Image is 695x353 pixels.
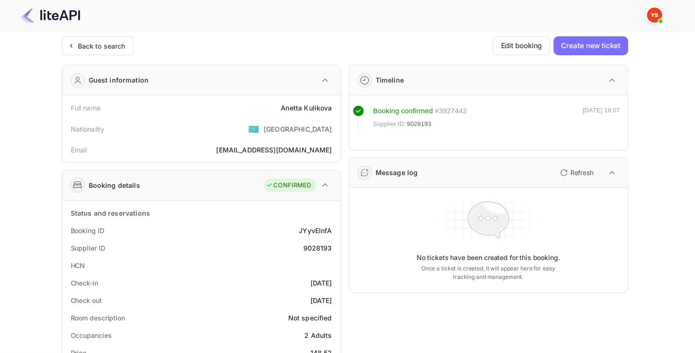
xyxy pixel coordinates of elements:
[71,261,85,270] div: HCN
[71,103,100,113] div: Full name
[303,243,332,253] div: 9028193
[21,8,80,23] img: LiteAPI Logo
[583,106,620,133] div: [DATE] 19:07
[266,181,311,190] div: CONFIRMED
[281,103,332,113] div: Anetta Kulikova
[554,165,597,180] button: Refresh
[71,278,98,288] div: Check-in
[71,330,112,340] div: Occupancies
[373,119,406,129] span: Supplier ID:
[299,226,332,235] div: JYyvElnfA
[71,313,125,323] div: Room description
[78,41,126,51] div: Back to search
[373,106,433,117] div: Booking confirmed
[493,36,550,55] button: Edit booking
[407,119,431,129] span: 9028193
[71,145,87,155] div: Email
[89,75,149,85] div: Guest information
[570,168,594,177] p: Refresh
[414,264,563,281] p: Once a ticket is created, it will appear here for easy tracking and management.
[304,330,332,340] div: 2 Adults
[71,226,104,235] div: Booking ID
[264,124,332,134] div: [GEOGRAPHIC_DATA]
[435,106,467,117] div: # 3927442
[288,313,332,323] div: Not specified
[417,253,560,262] p: No tickets have been created for this booking.
[71,208,150,218] div: Status and reservations
[71,124,105,134] div: Nationality
[216,145,332,155] div: [EMAIL_ADDRESS][DOMAIN_NAME]
[553,36,628,55] button: Create new ticket
[310,278,332,288] div: [DATE]
[647,8,662,23] img: Yandex Support
[89,180,140,190] div: Booking details
[376,75,404,85] div: Timeline
[71,295,102,305] div: Check out
[310,295,332,305] div: [DATE]
[248,120,259,137] span: United States
[71,243,105,253] div: Supplier ID
[376,168,418,177] div: Message log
